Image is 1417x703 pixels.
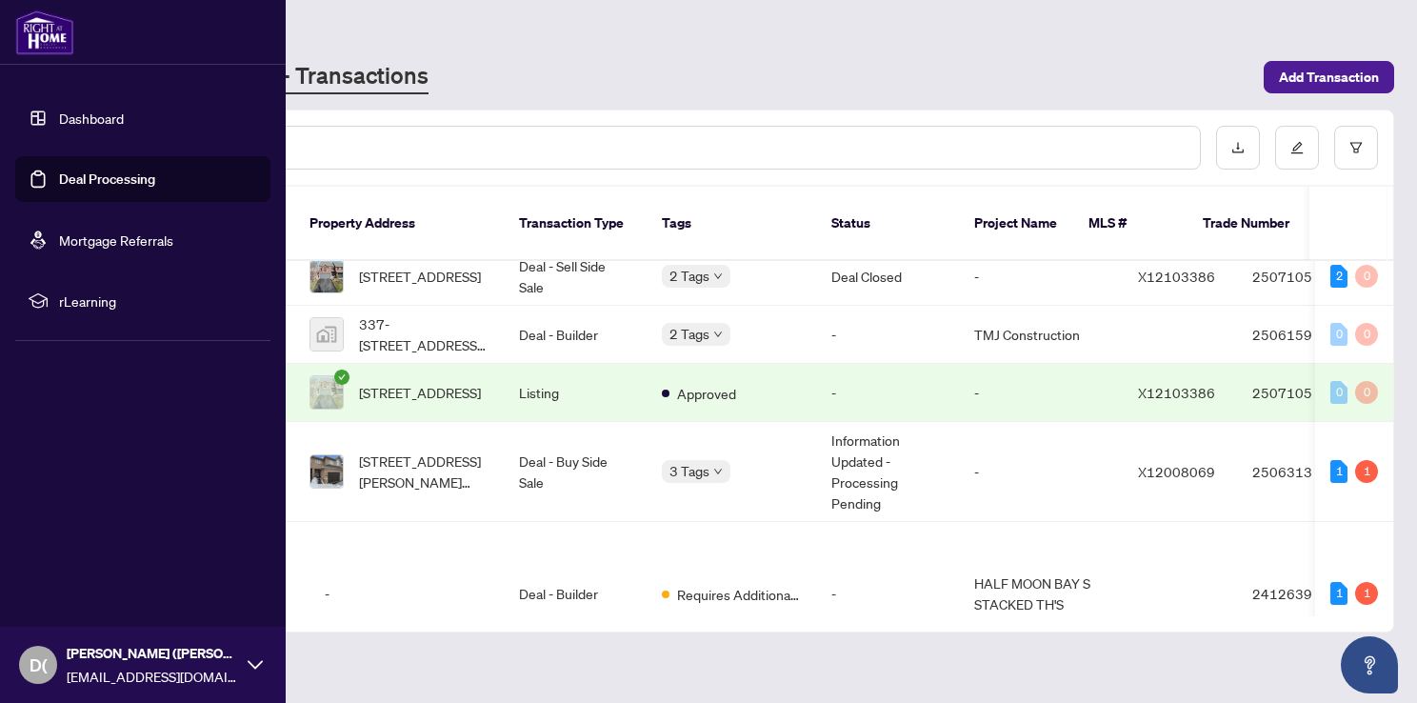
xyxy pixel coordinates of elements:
[1187,187,1321,261] th: Trade Number
[1237,522,1370,666] td: 2412639
[359,266,481,287] span: [STREET_ADDRESS]
[816,522,959,666] td: -
[334,370,349,385] span: check-circle
[1330,460,1347,483] div: 1
[59,291,257,311] span: rLearning
[1231,141,1245,154] span: download
[1355,265,1378,288] div: 0
[1216,126,1260,170] button: download
[325,583,329,604] span: -
[1355,323,1378,346] div: 0
[504,187,647,261] th: Transaction Type
[713,271,723,281] span: down
[1330,381,1347,404] div: 0
[504,306,647,364] td: Deal - Builder
[713,467,723,476] span: down
[647,187,816,261] th: Tags
[504,364,647,422] td: Listing
[1330,582,1347,605] div: 1
[677,584,801,605] span: Requires Additional Docs
[1138,463,1215,480] span: X12008069
[816,248,959,306] td: Deal Closed
[1355,460,1378,483] div: 1
[1237,248,1370,306] td: 2507105
[1138,384,1215,401] span: X12103386
[1330,265,1347,288] div: 2
[359,451,489,492] span: [STREET_ADDRESS][PERSON_NAME][PERSON_NAME]
[67,643,238,664] span: [PERSON_NAME] ([PERSON_NAME]
[816,306,959,364] td: -
[30,652,48,678] span: D(
[816,364,959,422] td: -
[1275,126,1319,170] button: edit
[816,422,959,522] td: Information Updated - Processing Pending
[1355,381,1378,404] div: 0
[959,364,1123,422] td: -
[1341,636,1398,693] button: Open asap
[15,10,74,55] img: logo
[1290,141,1304,154] span: edit
[1330,323,1347,346] div: 0
[1334,126,1378,170] button: filter
[310,318,343,351] img: thumbnail-img
[959,248,1123,306] td: -
[310,376,343,409] img: thumbnail-img
[359,313,489,355] span: 337-[STREET_ADDRESS][PERSON_NAME]
[310,260,343,292] img: thumbnail-img
[1073,187,1187,261] th: MLS #
[1279,62,1379,92] span: Add Transaction
[59,171,155,188] a: Deal Processing
[669,323,709,345] span: 2 Tags
[1264,61,1394,93] button: Add Transaction
[1237,364,1370,422] td: 2507105
[669,460,709,482] span: 3 Tags
[713,330,723,339] span: down
[959,422,1123,522] td: -
[1355,582,1378,605] div: 1
[504,422,647,522] td: Deal - Buy Side Sale
[959,522,1123,666] td: HALF MOON BAY S STACKED TH'S
[1237,306,1370,364] td: 2506159
[310,455,343,488] img: thumbnail-img
[504,248,647,306] td: Deal - Sell Side Sale
[1138,268,1215,285] span: X12103386
[294,187,504,261] th: Property Address
[959,187,1073,261] th: Project Name
[816,187,959,261] th: Status
[669,265,709,287] span: 2 Tags
[359,382,481,403] span: [STREET_ADDRESS]
[59,110,124,127] a: Dashboard
[959,306,1123,364] td: TMJ Construction
[67,666,238,687] span: [EMAIL_ADDRESS][DOMAIN_NAME]
[1349,141,1363,154] span: filter
[59,231,173,249] a: Mortgage Referrals
[677,383,736,404] span: Approved
[504,522,647,666] td: Deal - Builder
[1237,422,1370,522] td: 2506313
